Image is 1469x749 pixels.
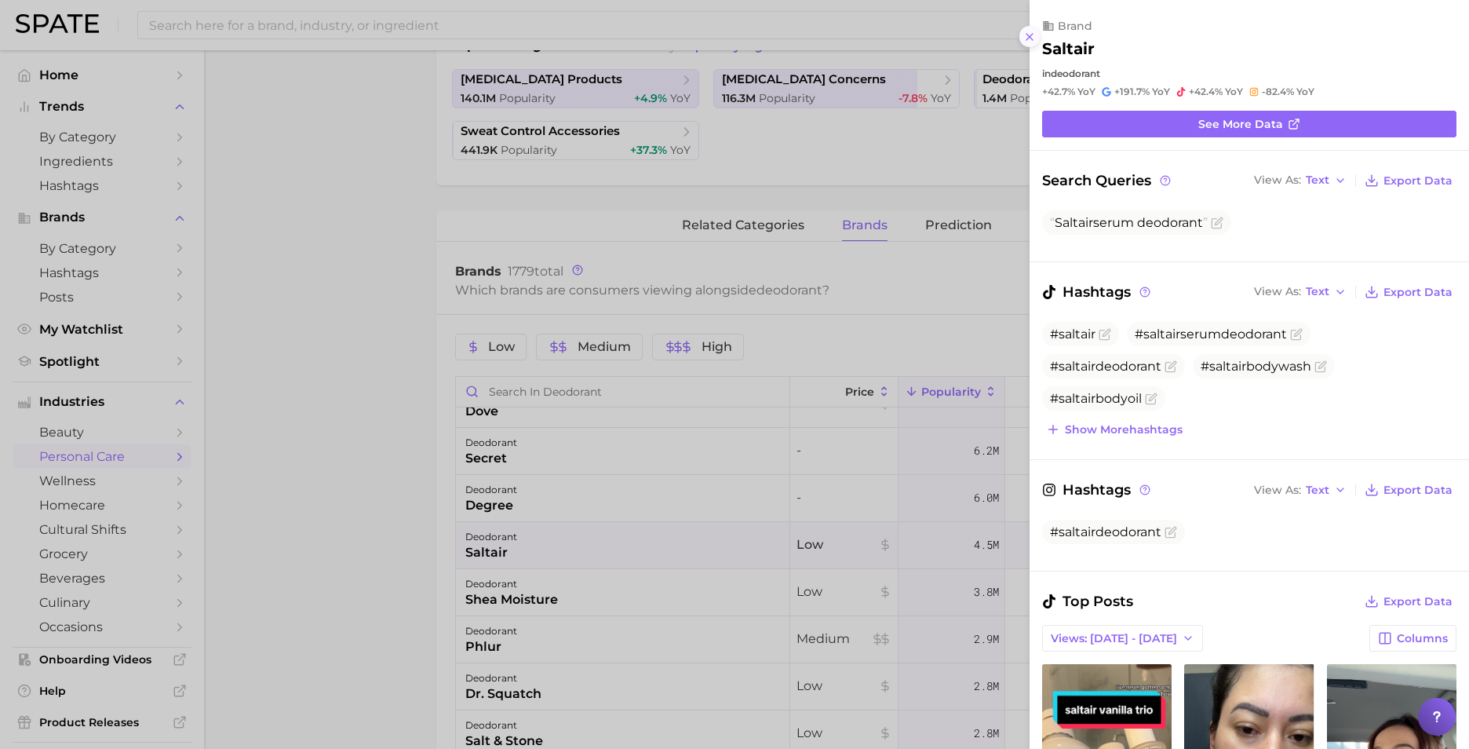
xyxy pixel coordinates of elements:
button: Flag as miscategorized or irrelevant [1211,217,1223,229]
span: Top Posts [1042,590,1133,612]
button: Export Data [1361,590,1456,612]
span: +42.7% [1042,86,1075,97]
span: Search Queries [1042,170,1173,192]
span: #saltairdeodorant [1050,524,1161,539]
span: Text [1306,176,1329,185]
button: Export Data [1361,170,1456,192]
button: Flag as miscategorized or irrelevant [1314,360,1327,373]
span: Show more hashtags [1065,423,1183,437]
button: Flag as miscategorized or irrelevant [1145,393,1157,405]
span: Export Data [1383,595,1453,608]
button: Flag as miscategorized or irrelevant [1165,526,1177,539]
span: Export Data [1383,484,1453,497]
span: brand [1058,19,1092,33]
span: See more data [1198,118,1283,131]
span: YoY [1152,86,1170,98]
span: Text [1306,287,1329,296]
span: #saltairserumdeodorant [1135,327,1287,342]
span: deodorant [1051,68,1100,79]
span: View As [1254,486,1301,495]
span: Export Data [1383,286,1453,299]
span: Text [1306,486,1329,495]
button: Columns [1369,625,1456,652]
span: Saltair [1055,215,1093,230]
span: YoY [1296,86,1314,98]
span: serum deodorant [1050,215,1208,230]
button: Flag as miscategorized or irrelevant [1099,328,1111,341]
span: #saltairbodywash [1201,359,1311,374]
span: -82.4% [1262,86,1294,97]
span: #saltairbodyoil [1050,391,1142,406]
span: Views: [DATE] - [DATE] [1051,632,1177,645]
span: YoY [1077,86,1095,98]
span: View As [1254,287,1301,296]
span: +191.7% [1114,86,1150,97]
span: Columns [1397,632,1448,645]
span: #saltair [1050,327,1095,342]
button: Show morehashtags [1042,418,1186,440]
button: View AsText [1250,282,1351,302]
button: Flag as miscategorized or irrelevant [1165,360,1177,373]
a: See more data [1042,111,1456,137]
h2: saltair [1042,39,1095,58]
span: Hashtags [1042,281,1153,303]
button: View AsText [1250,170,1351,191]
span: Export Data [1383,174,1453,188]
button: Export Data [1361,479,1456,501]
span: +42.4% [1189,86,1223,97]
span: View As [1254,176,1301,185]
button: View AsText [1250,480,1351,500]
span: YoY [1225,86,1243,98]
button: Flag as miscategorized or irrelevant [1290,328,1303,341]
button: Views: [DATE] - [DATE] [1042,625,1203,652]
span: Hashtags [1042,479,1153,501]
div: in [1042,68,1456,79]
span: #saltairdeodorant [1050,359,1161,374]
button: Export Data [1361,281,1456,303]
